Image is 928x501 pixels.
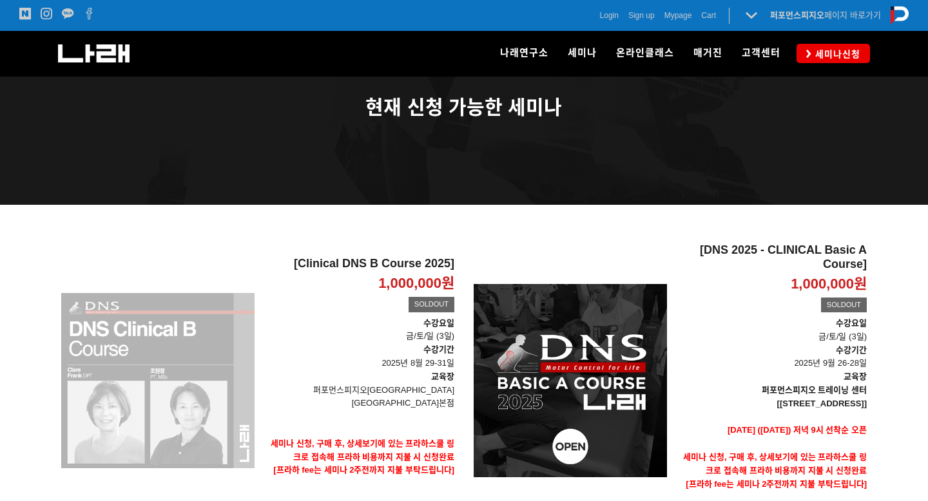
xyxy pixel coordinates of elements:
[693,47,722,59] span: 매거진
[811,48,860,61] span: 세미나신청
[409,297,454,312] div: SOLDOUT
[616,47,674,59] span: 온라인클래스
[742,47,780,59] span: 고객센터
[701,9,716,22] a: Cart
[677,243,867,271] h2: [DNS 2025 - CLINICAL Basic A Course]
[558,31,606,76] a: 세미나
[264,330,454,343] p: 금/토/일 (3일)
[836,318,867,328] strong: 수강요일
[777,399,867,408] strong: [[STREET_ADDRESS]]
[770,10,824,20] strong: 퍼포먼스피지오
[273,465,454,475] span: [프라하 fee는 세미나 2주전까지 지불 부탁드립니다]
[844,372,867,381] strong: 교육장
[791,275,867,294] p: 1,000,000원
[797,44,870,62] a: 세미나신청
[264,384,454,411] p: 퍼포먼스피지오[GEOGRAPHIC_DATA] [GEOGRAPHIC_DATA]본점
[600,9,619,22] a: Login
[732,31,790,76] a: 고객센터
[677,344,867,371] p: 2025년 9월 26-28일
[365,97,562,118] span: 현재 신청 가능한 세미나
[664,9,692,22] a: Mypage
[836,345,867,355] strong: 수강기간
[606,31,684,76] a: 온라인클래스
[683,452,867,475] strong: 세미나 신청, 구매 후, 상세보기에 있는 프라하스쿨 링크로 접속해 프라하 비용까지 지불 시 신청완료
[684,31,732,76] a: 매거진
[770,10,881,20] a: 퍼포먼스피지오페이지 바로가기
[677,317,867,344] p: 금/토/일 (3일)
[264,257,454,271] h2: [Clinical DNS B Course 2025]
[762,385,867,395] strong: 퍼포먼스피지오 트레이닝 센터
[568,47,597,59] span: 세미나
[628,9,655,22] a: Sign up
[686,479,867,489] span: [프라하 fee는 세미나 2주전까지 지불 부탁드립니다]
[271,439,454,462] strong: 세미나 신청, 구매 후, 상세보기에 있는 프라하스쿨 링크로 접속해 프라하 비용까지 지불 시 신청완료
[431,372,454,381] strong: 교육장
[821,298,867,313] div: SOLDOUT
[264,343,454,370] p: 2025년 8월 29-31일
[378,274,454,293] p: 1,000,000원
[500,47,548,59] span: 나래연구소
[423,345,454,354] strong: 수강기간
[490,31,558,76] a: 나래연구소
[423,318,454,328] strong: 수강요일
[728,425,867,435] span: [DATE] ([DATE]) 저녁 9시 선착순 오픈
